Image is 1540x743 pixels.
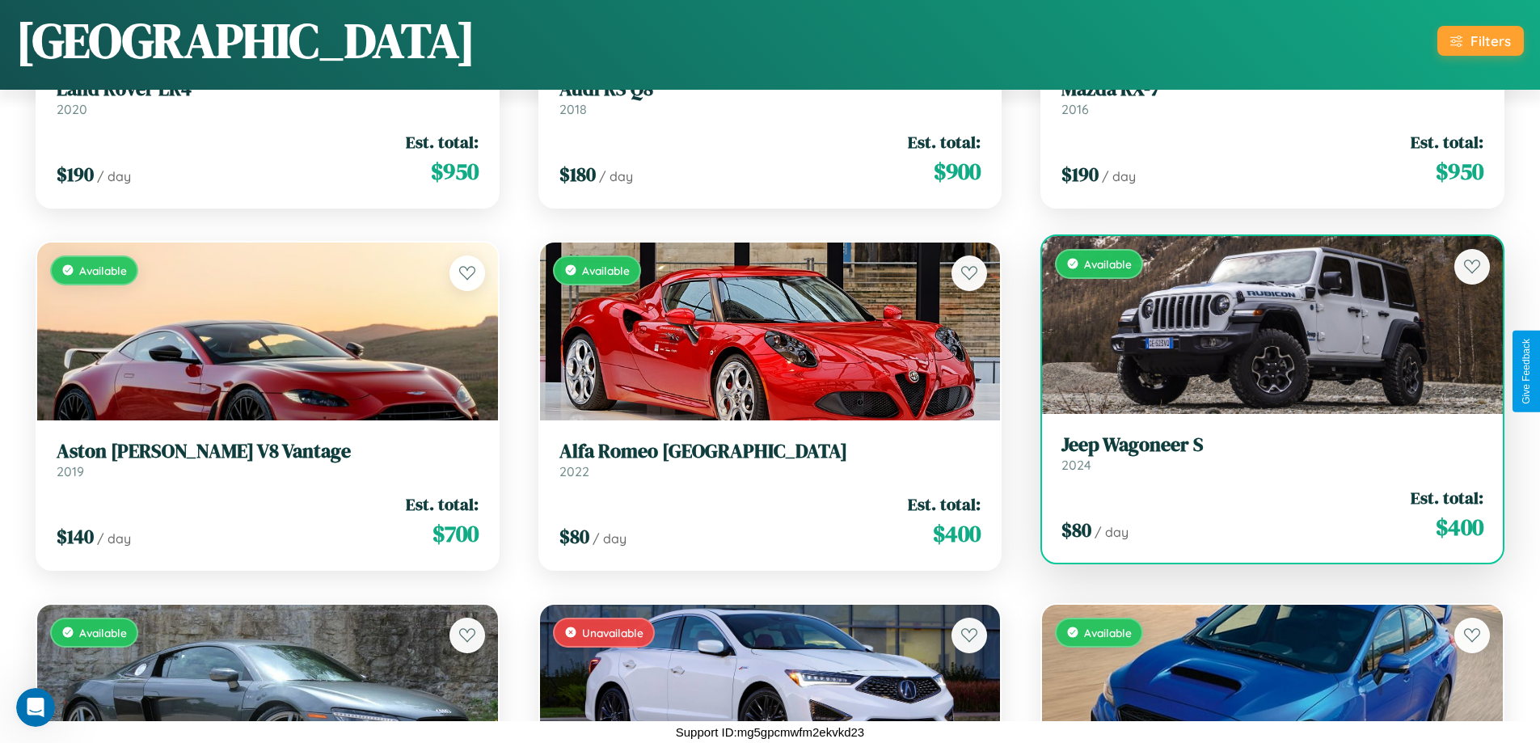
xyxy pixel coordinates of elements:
span: / day [97,530,131,547]
span: $ 80 [559,523,589,550]
div: Filters [1470,32,1511,49]
h3: Audi RS Q8 [559,78,981,101]
span: $ 80 [1061,517,1091,543]
span: Est. total: [908,492,981,516]
h1: [GEOGRAPHIC_DATA] [16,7,475,74]
h3: Mazda RX-7 [1061,78,1483,101]
span: $ 190 [1061,161,1099,188]
span: 2018 [559,101,587,117]
a: Jeep Wagoneer S2024 [1061,433,1483,473]
h3: Jeep Wagoneer S [1061,433,1483,457]
span: Est. total: [406,492,479,516]
h3: Alfa Romeo [GEOGRAPHIC_DATA] [559,440,981,463]
span: Est. total: [908,130,981,154]
span: Est. total: [406,130,479,154]
a: Mazda RX-72016 [1061,78,1483,117]
span: / day [97,168,131,184]
span: / day [1095,524,1129,540]
span: Available [1084,257,1132,271]
span: Available [1084,626,1132,640]
span: Available [79,264,127,277]
p: Support ID: mg5gpcmwfm2ekvkd23 [676,721,864,743]
a: Alfa Romeo [GEOGRAPHIC_DATA]2022 [559,440,981,479]
button: Filters [1437,26,1524,56]
span: $ 190 [57,161,94,188]
span: Available [582,264,630,277]
span: 2022 [559,463,589,479]
span: / day [1102,168,1136,184]
h3: Aston [PERSON_NAME] V8 Vantage [57,440,479,463]
span: $ 140 [57,523,94,550]
span: Est. total: [1411,130,1483,154]
a: Audi RS Q82018 [559,78,981,117]
span: $ 180 [559,161,596,188]
a: Land Rover LR42020 [57,78,479,117]
iframe: Intercom live chat [16,688,55,727]
h3: Land Rover LR4 [57,78,479,101]
span: $ 950 [1436,155,1483,188]
span: $ 700 [432,517,479,550]
span: Est. total: [1411,486,1483,509]
span: 2016 [1061,101,1089,117]
div: Give Feedback [1521,339,1532,404]
a: Aston [PERSON_NAME] V8 Vantage2019 [57,440,479,479]
span: 2024 [1061,457,1091,473]
span: 2019 [57,463,84,479]
span: $ 950 [431,155,479,188]
span: $ 400 [1436,511,1483,543]
span: Unavailable [582,626,643,640]
span: / day [599,168,633,184]
span: $ 900 [934,155,981,188]
span: Available [79,626,127,640]
span: / day [593,530,627,547]
span: 2020 [57,101,87,117]
span: $ 400 [933,517,981,550]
